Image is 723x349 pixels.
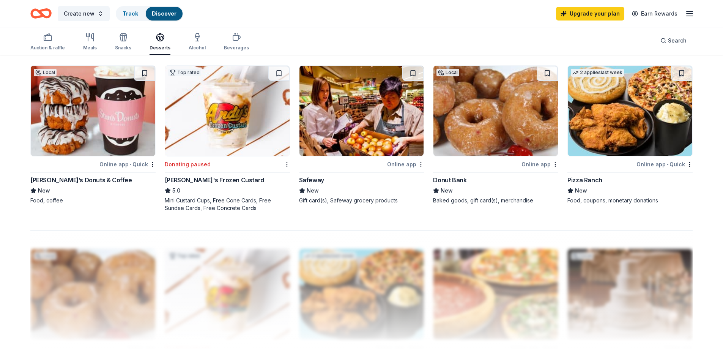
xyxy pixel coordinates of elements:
[30,175,132,185] div: [PERSON_NAME]’s Donuts & Coffee
[571,69,624,77] div: 2 applies last week
[556,7,624,21] a: Upgrade your plan
[654,33,693,48] button: Search
[115,30,131,55] button: Snacks
[521,159,558,169] div: Online app
[567,65,693,204] a: Image for Pizza Ranch2 applieslast weekOnline app•QuickPizza RanchNewFood, coupons, monetary dona...
[189,45,206,51] div: Alcohol
[130,161,131,167] span: •
[441,186,453,195] span: New
[667,161,668,167] span: •
[30,5,52,22] a: Home
[34,69,57,76] div: Local
[224,45,249,51] div: Beverages
[64,9,95,18] span: Create new
[168,69,201,76] div: Top rated
[433,66,558,156] img: Image for Donut Bank
[224,30,249,55] button: Beverages
[116,6,183,21] button: TrackDiscover
[165,175,264,185] div: [PERSON_NAME]'s Frozen Custard
[30,65,156,204] a: Image for Stan’s Donuts & CoffeeLocalOnline app•Quick[PERSON_NAME]’s Donuts & CoffeeNewFood, coffee
[30,30,65,55] button: Auction & raffle
[299,197,424,204] div: Gift card(s), Safeway grocery products
[299,65,424,204] a: Image for SafewayOnline appSafewayNewGift card(s), Safeway grocery products
[299,66,424,156] img: Image for Safeway
[433,65,558,204] a: Image for Donut BankLocalOnline appDonut BankNewBaked goods, gift card(s), merchandise
[567,197,693,204] div: Food, coupons, monetary donations
[38,186,50,195] span: New
[150,30,170,55] button: Desserts
[30,45,65,51] div: Auction & raffle
[30,197,156,204] div: Food, coffee
[165,65,290,212] a: Image for Andy's Frozen CustardTop ratedDonating paused[PERSON_NAME]'s Frozen Custard5.0Mini Cust...
[165,66,290,156] img: Image for Andy's Frozen Custard
[150,45,170,51] div: Desserts
[83,30,97,55] button: Meals
[636,159,693,169] div: Online app Quick
[568,66,692,156] img: Image for Pizza Ranch
[189,30,206,55] button: Alcohol
[31,66,155,156] img: Image for Stan’s Donuts & Coffee
[668,36,687,45] span: Search
[575,186,587,195] span: New
[165,197,290,212] div: Mini Custard Cups, Free Cone Cards, Free Sundae Cards, Free Concrete Cards
[307,186,319,195] span: New
[99,159,156,169] div: Online app Quick
[58,6,110,21] button: Create new
[152,10,176,17] a: Discover
[299,175,324,185] div: Safeway
[172,186,180,195] span: 5.0
[115,45,131,51] div: Snacks
[433,197,558,204] div: Baked goods, gift card(s), merchandise
[123,10,138,17] a: Track
[567,175,602,185] div: Pizza Ranch
[165,160,211,169] div: Donating paused
[83,45,97,51] div: Meals
[433,175,466,185] div: Donut Bank
[436,69,459,76] div: Local
[387,159,424,169] div: Online app
[627,7,682,21] a: Earn Rewards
